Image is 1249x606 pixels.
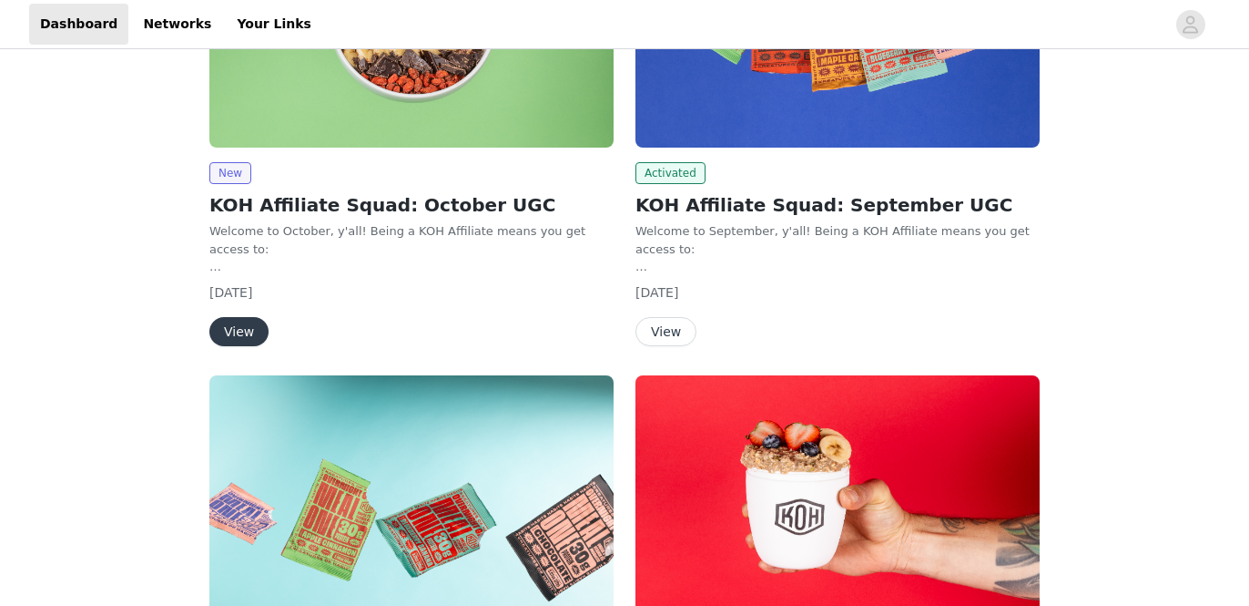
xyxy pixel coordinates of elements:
h2: KOH Affiliate Squad: September UGC [635,191,1040,219]
a: Your Links [226,4,322,45]
a: Dashboard [29,4,128,45]
h2: KOH Affiliate Squad: October UGC [209,191,614,219]
button: View [635,317,696,346]
p: Welcome to October, y'all! Being a KOH Affiliate means you get access to: [209,222,614,258]
span: New [209,162,251,184]
span: [DATE] [635,285,678,300]
a: Networks [132,4,222,45]
button: View [209,317,269,346]
span: [DATE] [209,285,252,300]
div: avatar [1182,10,1199,39]
a: View [209,325,269,339]
a: View [635,325,696,339]
p: Welcome to September, y'all! Being a KOH Affiliate means you get access to: [635,222,1040,258]
span: Activated [635,162,706,184]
